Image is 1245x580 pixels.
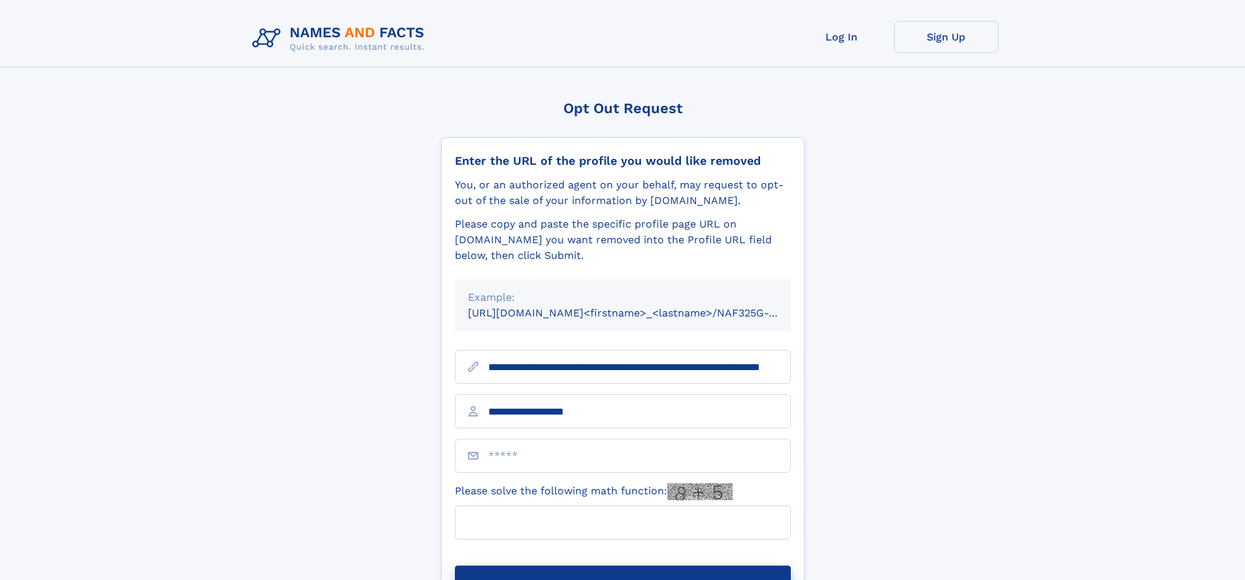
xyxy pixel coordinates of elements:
[247,21,435,56] img: Logo Names and Facts
[468,307,816,319] small: [URL][DOMAIN_NAME]<firstname>_<lastname>/NAF325G-xxxxxxxx
[455,177,791,209] div: You, or an authorized agent on your behalf, may request to opt-out of the sale of your informatio...
[455,216,791,264] div: Please copy and paste the specific profile page URL on [DOMAIN_NAME] you want removed into the Pr...
[468,290,778,305] div: Example:
[455,483,733,500] label: Please solve the following math function:
[894,21,999,53] a: Sign Up
[789,21,894,53] a: Log In
[441,100,805,116] div: Opt Out Request
[455,154,791,168] div: Enter the URL of the profile you would like removed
